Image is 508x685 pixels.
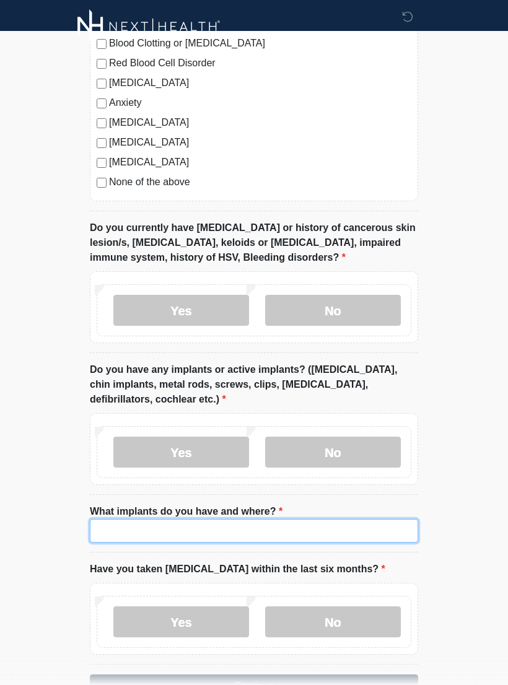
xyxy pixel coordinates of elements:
[90,562,385,577] label: Have you taken [MEDICAL_DATA] within the last six months?
[113,437,249,468] label: Yes
[90,362,418,407] label: Do you have any implants or active implants? ([MEDICAL_DATA], chin implants, metal rods, screws, ...
[97,138,107,148] input: [MEDICAL_DATA]
[109,76,411,90] label: [MEDICAL_DATA]
[97,158,107,168] input: [MEDICAL_DATA]
[113,606,249,637] label: Yes
[77,9,221,43] img: Next-Health Woodland Hills Logo
[109,95,411,110] label: Anxiety
[90,220,418,265] label: Do you currently have [MEDICAL_DATA] or history of cancerous skin lesion/s, [MEDICAL_DATA], keloi...
[97,178,107,188] input: None of the above
[109,175,411,190] label: None of the above
[265,295,401,326] label: No
[265,437,401,468] label: No
[97,79,107,89] input: [MEDICAL_DATA]
[97,98,107,108] input: Anxiety
[109,155,411,170] label: [MEDICAL_DATA]
[97,118,107,128] input: [MEDICAL_DATA]
[109,115,411,130] label: [MEDICAL_DATA]
[265,606,401,637] label: No
[97,59,107,69] input: Red Blood Cell Disorder
[109,135,411,150] label: [MEDICAL_DATA]
[113,295,249,326] label: Yes
[109,56,411,71] label: Red Blood Cell Disorder
[90,504,282,519] label: What implants do you have and where?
